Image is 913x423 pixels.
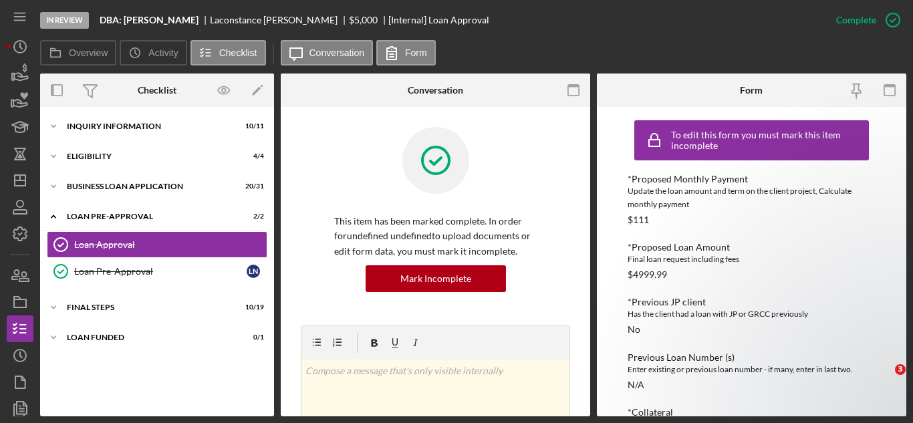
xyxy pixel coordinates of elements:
[628,174,875,184] div: *Proposed Monthly Payment
[67,213,231,221] div: LOAN PRE-APPROVAL
[247,265,260,278] div: L N
[628,407,875,418] div: *Collateral
[628,380,644,390] div: N/A
[210,15,349,25] div: Laconstance [PERSON_NAME]
[67,122,231,130] div: INQUIRY INFORMATION
[67,182,231,190] div: BUSINESS LOAN APPLICATION
[67,152,231,160] div: ELIGIBILITY
[40,40,116,65] button: Overview
[671,130,865,151] div: To edit this form you must mark this item incomplete
[240,333,264,341] div: 0 / 1
[69,47,108,58] label: Overview
[405,47,427,58] label: Form
[47,231,267,258] a: Loan Approval
[240,182,264,190] div: 20 / 31
[74,266,247,277] div: Loan Pre-Approval
[868,364,900,396] iframe: Intercom live chat
[628,242,875,253] div: *Proposed Loan Amount
[138,85,176,96] div: Checklist
[628,215,649,225] div: $111
[219,47,257,58] label: Checklist
[628,352,875,363] div: Previous Loan Number (s)
[376,40,436,65] button: Form
[281,40,374,65] button: Conversation
[349,14,378,25] span: $5,000
[47,258,267,285] a: Loan Pre-ApprovalLN
[100,15,199,25] b: DBA: [PERSON_NAME]
[628,324,640,335] div: No
[240,152,264,160] div: 4 / 4
[67,303,231,311] div: FINAL STEPS
[240,122,264,130] div: 10 / 11
[74,239,267,250] div: Loan Approval
[366,265,506,292] button: Mark Incomplete
[628,363,875,376] div: Enter existing or previous loan number - if many, enter in last two.
[40,12,89,29] div: In Review
[408,85,463,96] div: Conversation
[836,7,876,33] div: Complete
[740,85,763,96] div: Form
[190,40,266,65] button: Checklist
[895,364,906,375] span: 3
[823,7,906,33] button: Complete
[400,265,471,292] div: Mark Incomplete
[67,333,231,341] div: LOAN FUNDED
[240,303,264,311] div: 10 / 19
[120,40,186,65] button: Activity
[388,15,489,25] div: [Internal] Loan Approval
[628,297,875,307] div: *Previous JP client
[628,307,875,321] div: Has the client had a loan with JP or GRCC previously
[240,213,264,221] div: 2 / 2
[628,253,875,266] div: Final loan request including fees
[628,269,667,280] div: $4999.99
[148,47,178,58] label: Activity
[628,184,875,211] div: Update the loan amount and term on the client project, Calculate monthly payment
[334,214,537,259] p: This item has been marked complete. In order for undefined undefined to upload documents or edit ...
[309,47,365,58] label: Conversation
